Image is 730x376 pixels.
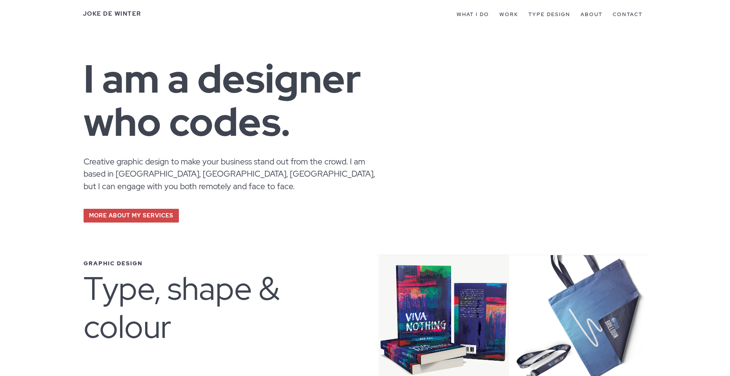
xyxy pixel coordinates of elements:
a: Type Design [528,11,570,18]
h2: Graphic Design [84,255,299,270]
a: More about my services [84,209,179,223]
h1: I am a designer who codes. [84,57,435,155]
a: About [581,11,603,18]
a: Work [499,11,518,18]
a: What I do [457,11,489,18]
a: Joke De Winter [83,10,141,18]
p: Creative graphic design to make your business stand out from the crowd. I am based in [GEOGRAPHIC... [84,155,386,234]
a: Contact [613,11,643,18]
